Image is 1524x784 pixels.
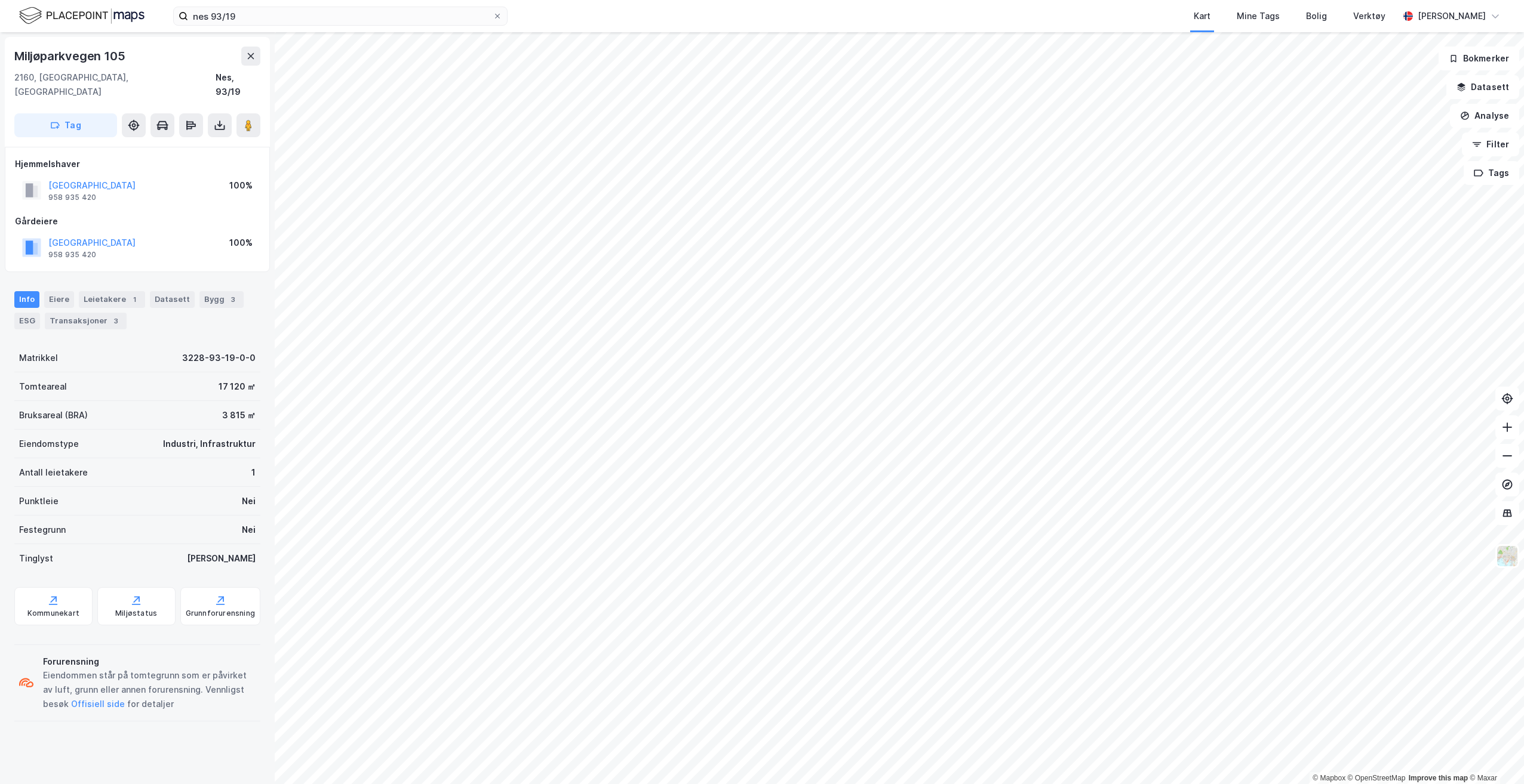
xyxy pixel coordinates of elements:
[229,236,253,250] div: 100%
[110,315,122,327] div: 3
[19,379,67,394] div: Tomteareal
[19,437,79,451] div: Eiendomstype
[186,609,255,618] div: Grunnforurensning
[188,7,493,25] input: Søk på adresse, matrikkel, gårdeiere, leietakere eller personer
[128,294,140,305] div: 1
[15,214,260,229] div: Gårdeiere
[182,351,256,365] div: 3228-93-19-0-0
[216,70,260,99] div: Nes, 93/19
[48,193,96,202] div: 958 935 420
[242,523,256,537] div: Nei
[1353,9,1385,23] div: Verktøy
[14,47,127,66] div: Miljøparkvegen 105
[14,113,117,137] button: Tag
[79,291,145,308] div: Leietakere
[43,655,256,669] div: Forurensning
[1348,774,1406,782] a: OpenStreetMap
[1194,9,1210,23] div: Kart
[1446,75,1519,99] button: Datasett
[1313,774,1345,782] a: Mapbox
[19,523,66,537] div: Festegrunn
[1464,727,1524,784] iframe: Chat Widget
[19,551,53,566] div: Tinglyst
[14,70,216,99] div: 2160, [GEOGRAPHIC_DATA], [GEOGRAPHIC_DATA]
[1409,774,1468,782] a: Improve this map
[187,551,256,566] div: [PERSON_NAME]
[1450,104,1519,128] button: Analyse
[27,609,79,618] div: Kommunekart
[1237,9,1280,23] div: Mine Tags
[19,494,59,508] div: Punktleie
[1418,9,1486,23] div: [PERSON_NAME]
[1306,9,1327,23] div: Bolig
[219,379,256,394] div: 17 120 ㎡
[44,291,74,308] div: Eiere
[1439,47,1519,70] button: Bokmerker
[14,313,40,329] div: ESG
[15,157,260,171] div: Hjemmelshaver
[1464,161,1519,185] button: Tags
[150,291,195,308] div: Datasett
[19,5,145,26] img: logo.f888ab2527a4732fd821a326f86c7f29.svg
[251,465,256,480] div: 1
[19,351,58,365] div: Matrikkel
[45,313,127,329] div: Transaksjoner
[19,408,88,422] div: Bruksareal (BRA)
[163,437,256,451] div: Industri, Infrastruktur
[227,294,239,305] div: 3
[19,465,88,480] div: Antall leietakere
[14,291,39,308] div: Info
[1462,132,1519,156] button: Filter
[242,494,256,508] div: Nei
[48,250,96,260] div: 958 935 420
[1464,727,1524,784] div: Kontrollprogram for chat
[115,609,157,618] div: Miljøstatus
[199,291,244,308] div: Bygg
[229,178,253,193] div: 100%
[43,668,256,711] div: Eiendommen står på tomtegrunn som er påvirket av luft, grunn eller annen forurensning. Vennligst ...
[222,408,256,422] div: 3 815 ㎡
[1496,545,1519,567] img: Z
